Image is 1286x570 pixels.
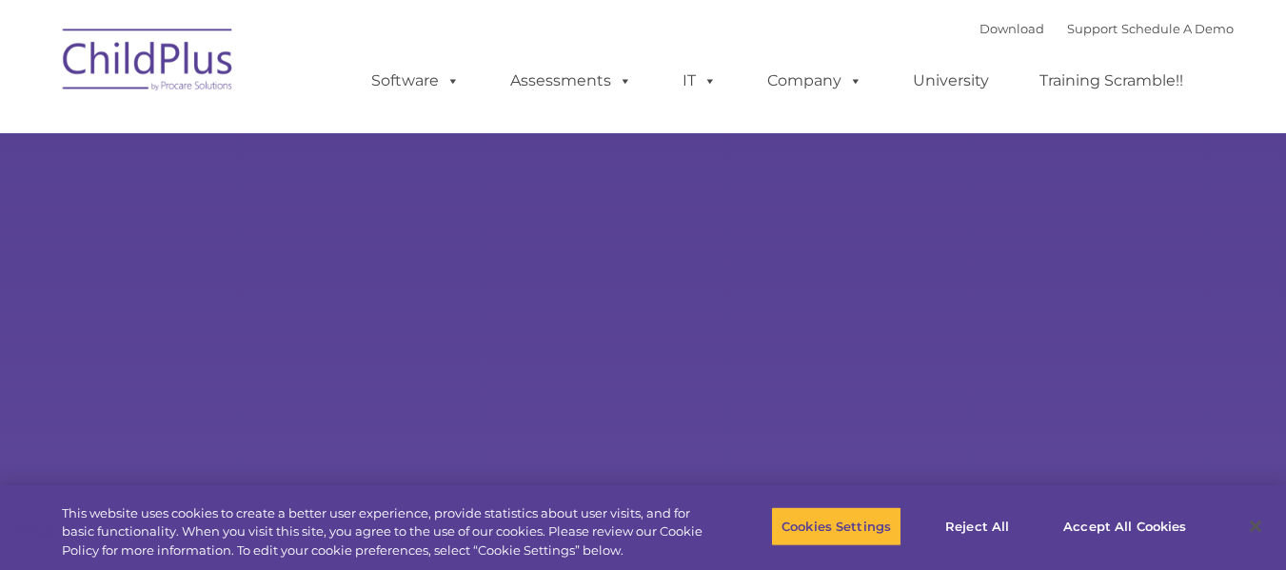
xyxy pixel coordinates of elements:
a: Schedule A Demo [1121,21,1234,36]
button: Accept All Cookies [1053,506,1197,546]
font: | [979,21,1234,36]
img: ChildPlus by Procare Solutions [53,15,244,110]
a: Download [979,21,1044,36]
a: University [894,62,1008,100]
a: Company [748,62,881,100]
a: IT [663,62,736,100]
a: Support [1067,21,1118,36]
button: Reject All [918,506,1037,546]
a: Training Scramble!! [1020,62,1202,100]
a: Software [352,62,479,100]
a: Assessments [491,62,651,100]
button: Close [1235,505,1276,547]
button: Cookies Settings [771,506,901,546]
div: This website uses cookies to create a better user experience, provide statistics about user visit... [62,504,707,560]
